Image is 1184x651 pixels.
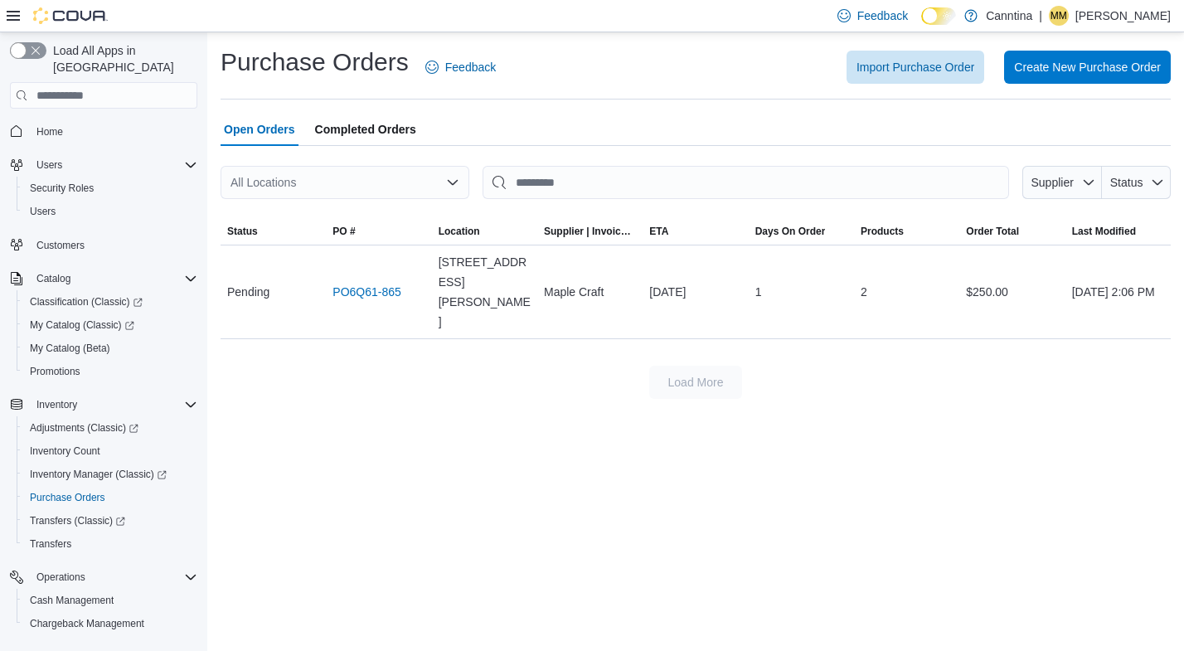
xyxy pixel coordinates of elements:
button: Last Modified [1065,218,1171,245]
span: Last Modified [1072,225,1136,238]
span: Inventory Manager (Classic) [30,468,167,481]
span: Catalog [30,269,197,289]
span: Operations [36,571,85,584]
button: Order Total [959,218,1065,245]
button: Transfers [17,532,204,556]
span: Promotions [30,365,80,378]
div: [DATE] 2:06 PM [1065,275,1171,308]
a: Security Roles [23,178,100,198]
h1: Purchase Orders [221,46,409,79]
span: Order Total [966,225,1019,238]
button: Inventory Count [17,440,204,463]
a: Chargeback Management [23,614,151,634]
a: Adjustments (Classic) [23,418,145,438]
button: Inventory [3,393,204,416]
button: Supplier | Invoice Number [537,218,643,245]
button: Status [1102,166,1171,199]
span: Products [861,225,904,238]
a: Feedback [419,51,502,84]
button: Inventory [30,395,84,415]
span: Users [36,158,62,172]
button: Load More [649,366,742,399]
span: Dark Mode [921,25,922,26]
button: Products [854,218,959,245]
span: Adjustments (Classic) [30,421,138,435]
button: Users [3,153,204,177]
span: Adjustments (Classic) [23,418,197,438]
a: Users [23,202,62,221]
span: 1 [755,282,762,302]
a: Classification (Classic) [17,290,204,313]
span: Inventory [30,395,197,415]
span: Status [1110,176,1143,189]
span: Status [227,225,258,238]
span: Inventory Count [23,441,197,461]
span: Inventory Count [30,445,100,458]
span: Home [36,125,63,138]
button: Status [221,218,326,245]
button: My Catalog (Beta) [17,337,204,360]
a: Home [30,122,70,142]
button: Purchase Orders [17,486,204,509]
button: Open list of options [446,176,459,189]
span: Open Orders [224,113,295,146]
a: Classification (Classic) [23,292,149,312]
input: Dark Mode [921,7,956,25]
a: PO6Q61-865 [332,282,401,302]
img: Cova [33,7,108,24]
span: My Catalog (Beta) [23,338,197,358]
a: Inventory Manager (Classic) [23,464,173,484]
a: My Catalog (Classic) [23,315,141,335]
button: Catalog [30,269,77,289]
span: 2 [861,282,867,302]
button: Operations [3,566,204,589]
a: Customers [30,236,91,255]
button: Promotions [17,360,204,383]
span: Feedback [857,7,908,24]
a: My Catalog (Beta) [23,338,117,358]
span: My Catalog (Beta) [30,342,110,355]
a: Inventory Count [23,441,107,461]
span: Users [30,205,56,218]
button: Import Purchase Order [847,51,984,84]
span: Users [23,202,197,221]
span: Cash Management [23,590,197,610]
a: Purchase Orders [23,488,112,508]
button: Security Roles [17,177,204,200]
button: Users [30,155,69,175]
span: Inventory [36,398,77,411]
span: Operations [30,567,197,587]
span: PO # [332,225,355,238]
button: Days On Order [749,218,854,245]
span: Security Roles [23,178,197,198]
span: Transfers (Classic) [23,511,197,531]
span: Transfers [23,534,197,554]
span: Inventory Manager (Classic) [23,464,197,484]
span: ETA [649,225,668,238]
span: Users [30,155,197,175]
button: Customers [3,233,204,257]
span: Supplier | Invoice Number [544,225,636,238]
span: Transfers [30,537,71,551]
span: Classification (Classic) [23,292,197,312]
span: Classification (Classic) [30,295,143,308]
button: Users [17,200,204,223]
a: Transfers (Classic) [17,509,204,532]
span: Transfers (Classic) [30,514,125,527]
button: Supplier [1022,166,1102,199]
button: Operations [30,567,92,587]
span: Catalog [36,272,70,285]
div: Morgan Meredith [1049,6,1069,26]
p: | [1039,6,1042,26]
span: Import Purchase Order [856,59,974,75]
button: ETA [643,218,748,245]
span: Location [439,225,480,238]
span: Feedback [445,59,496,75]
span: My Catalog (Classic) [30,318,134,332]
a: Cash Management [23,590,120,610]
span: Pending [227,282,269,302]
div: Maple Craft [537,275,643,308]
p: Canntina [986,6,1032,26]
span: Purchase Orders [30,491,105,504]
span: Days On Order [755,225,826,238]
